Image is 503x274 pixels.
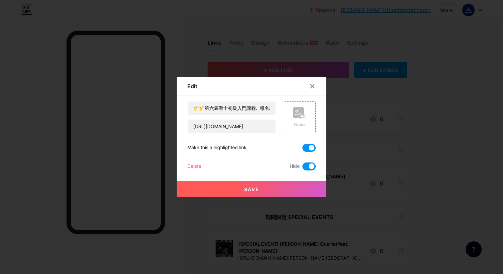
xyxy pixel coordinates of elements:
button: Save [177,181,326,197]
div: Picture [293,122,306,127]
input: Title [188,102,275,115]
span: Save [244,186,259,192]
div: Edit [187,82,197,90]
input: URL [188,120,275,133]
div: Delete [187,162,201,170]
span: Hide [290,162,300,170]
div: Make this a highlighted link [187,144,247,152]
